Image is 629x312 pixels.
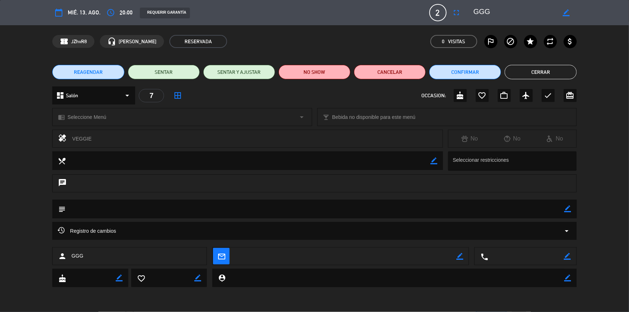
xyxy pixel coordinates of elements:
i: cake [58,274,66,282]
span: 0 [442,37,445,46]
i: local_bar [323,114,330,121]
div: REQUERIR GARANTÍA [140,8,190,18]
span: OCCASION: [422,92,446,100]
i: local_phone [480,253,488,260]
button: REAGENDAR [52,65,124,79]
i: border_color [431,157,438,164]
i: chrome_reader_mode [58,114,65,121]
i: border_color [563,9,570,16]
button: calendar_today [52,6,65,19]
i: border_color [564,205,571,212]
button: SENTAR [128,65,200,79]
i: border_color [194,275,201,281]
button: NO SHOW [279,65,350,79]
i: chat [58,178,67,188]
i: access_time [106,8,115,17]
i: repeat [546,37,555,46]
div: No [533,134,576,143]
i: headset_mic [107,37,116,46]
i: favorite_border [478,91,487,100]
i: attach_money [566,37,575,46]
i: favorite_border [137,274,145,282]
div: No [491,134,533,143]
em: Visitas [448,37,465,46]
div: No [448,134,491,143]
span: mié. 13, ago. [68,8,101,17]
i: arrow_drop_down [563,227,571,235]
span: 2 [429,4,447,21]
i: local_dining [58,157,66,165]
span: confirmation_number [60,37,68,46]
button: Cerrar [505,65,576,79]
i: star [526,37,535,46]
i: cake [456,91,465,100]
span: Registro de cambios [58,227,116,235]
span: [PERSON_NAME] [119,37,156,46]
button: SENTAR Y AJUSTAR [203,65,275,79]
i: arrow_drop_down [298,113,306,121]
span: REAGENDAR [74,68,103,76]
i: fullscreen [452,8,461,17]
i: block [506,37,515,46]
i: subject [58,205,66,213]
span: GGG [71,252,83,260]
i: person [58,252,67,260]
i: dashboard [56,91,65,100]
i: mail_outline [217,252,225,260]
button: fullscreen [450,6,463,19]
div: 7 [139,89,164,102]
i: border_color [116,275,123,281]
span: Salón [66,92,78,100]
span: RESERVADA [169,35,227,48]
i: healing [58,134,67,144]
i: work_outline [500,91,509,100]
i: check [544,91,553,100]
div: VEGGIE [72,134,437,144]
button: Confirmar [429,65,501,79]
span: Bebida no disponible para este menú [332,113,416,121]
i: airplanemode_active [522,91,531,100]
i: border_color [564,275,571,281]
span: JZhvR8 [71,37,87,46]
span: 20:00 [120,8,133,17]
button: Cancelar [354,65,426,79]
i: outlined_flag [487,37,495,46]
i: border_color [456,253,463,260]
i: person_pin [218,274,226,282]
i: border_color [564,253,571,260]
button: access_time [104,6,117,19]
i: card_giftcard [566,91,575,100]
i: arrow_drop_down [123,91,132,100]
i: calendar_today [54,8,63,17]
i: border_all [173,91,182,100]
span: Seleccione Menú [67,113,106,121]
